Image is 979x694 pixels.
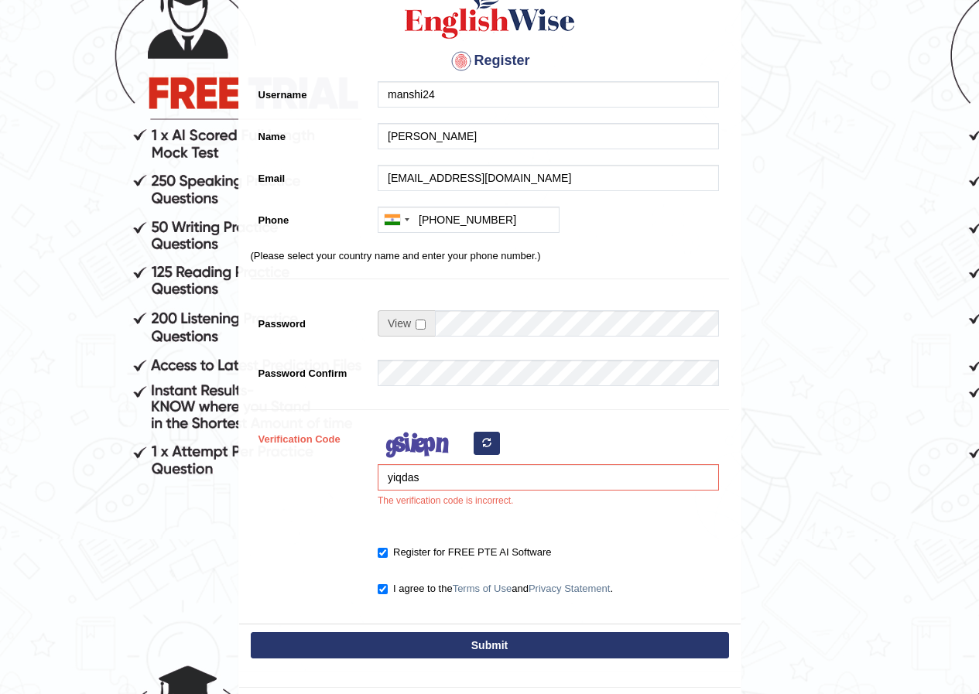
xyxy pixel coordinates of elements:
[378,545,551,560] label: Register for FREE PTE AI Software
[378,207,414,232] div: India (भारत): +91
[251,81,371,102] label: Username
[529,583,611,594] a: Privacy Statement
[453,583,512,594] a: Terms of Use
[378,581,613,597] label: I agree to the and .
[251,360,371,381] label: Password Confirm
[251,632,729,658] button: Submit
[251,165,371,186] label: Email
[378,207,560,233] input: +91 81234 56789
[416,320,426,330] input: Show/Hide Password
[378,584,388,594] input: I agree to theTerms of UseandPrivacy Statement.
[251,49,729,74] h4: Register
[251,310,371,331] label: Password
[378,548,388,558] input: Register for FREE PTE AI Software
[251,248,729,263] p: (Please select your country name and enter your phone number.)
[251,426,371,446] label: Verification Code
[251,207,371,227] label: Phone
[251,123,371,144] label: Name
